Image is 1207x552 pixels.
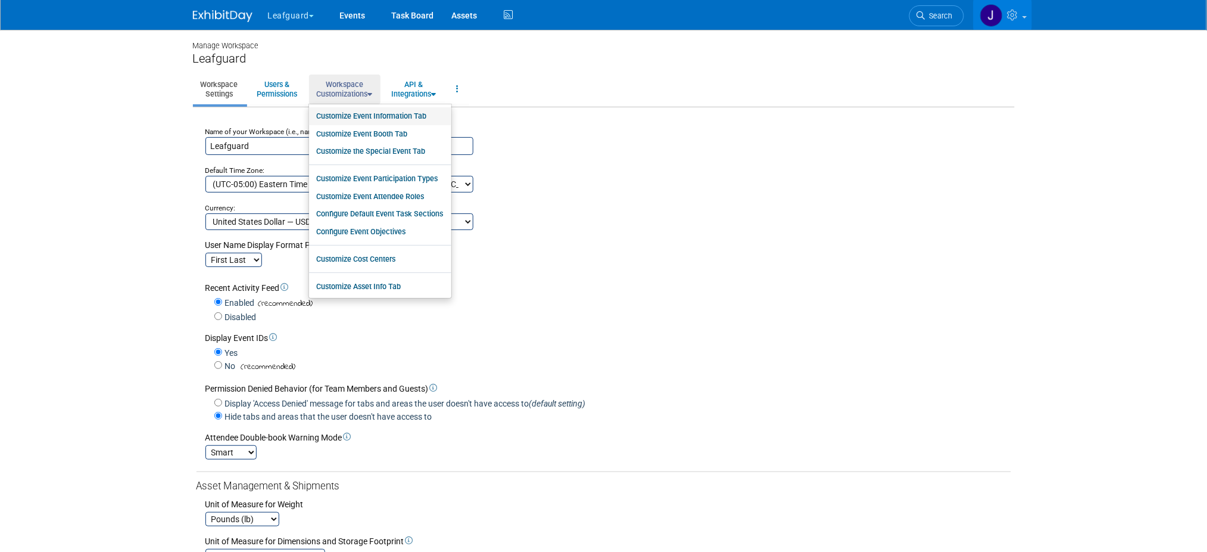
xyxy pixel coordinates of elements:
[222,360,236,372] label: No
[980,4,1003,27] img: Jonathan Zargo
[529,399,586,408] i: (default setting)
[205,166,265,175] small: Default Time Zone:
[309,278,451,296] a: Customize Asset Info Tab
[309,75,380,104] a: WorkspaceCustomizations
[205,128,439,136] small: Name of your Workspace (i.e., name of your organization or your division):
[222,297,255,309] label: Enabled
[197,479,1011,494] div: Asset Management & Shipments
[193,30,1015,51] div: Manage Workspace
[222,311,257,323] label: Disabled
[222,398,586,410] label: Display 'Access Denied' message for tabs and areas the user doesn't have access to
[205,332,1011,344] div: Display Event IDs
[222,411,432,423] label: Hide tabs and areas that the user doesn't have access to
[193,51,1015,66] div: Leafguard
[309,250,451,268] a: Customize Cost Centers
[205,535,1011,547] div: Unit of Measure for Dimensions and Storage Footprint
[909,5,964,26] a: Search
[309,125,451,143] a: Customize Event Booth Tab
[309,205,451,223] a: Configure Default Event Task Sections
[309,170,451,188] a: Customize Event Participation Types
[205,383,1011,395] div: Permission Denied Behavior (for Team Members and Guests)
[205,498,1011,510] div: Unit of Measure for Weight
[309,188,451,206] a: Customize Event Attendee Roles
[222,347,238,359] label: Yes
[249,75,305,104] a: Users &Permissions
[205,204,236,212] small: Currency:
[925,11,953,20] span: Search
[255,297,313,310] span: (recommended)
[309,107,451,125] a: Customize Event Information Tab
[205,239,1011,251] div: User Name Display Format Preference
[238,361,296,373] span: (recommended)
[205,137,473,155] input: Name of your organization
[193,75,246,104] a: WorkspaceSettings
[205,282,1011,294] div: Recent Activity Feed
[205,432,1011,444] div: Attendee Double-book Warning Mode
[309,142,451,160] a: Customize the Special Event Tab
[309,223,451,241] a: Configure Event Objectives
[384,75,444,104] a: API &Integrations
[193,10,252,22] img: ExhibitDay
